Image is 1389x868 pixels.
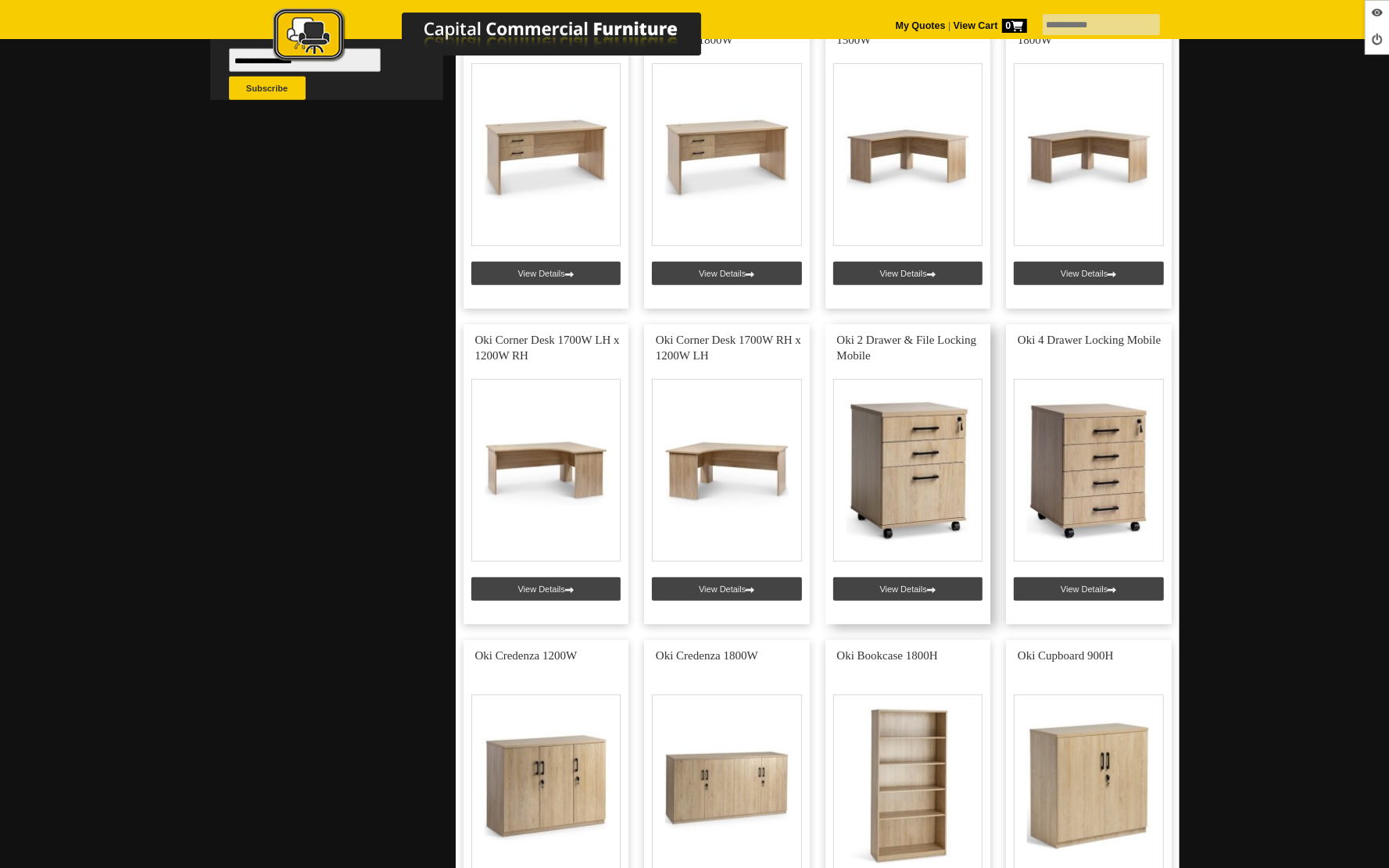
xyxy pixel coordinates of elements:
input: Email Address * [229,48,381,72]
a: View Cart0 [950,20,1026,31]
a: My Quotes [896,20,946,31]
a: Capital Commercial Furniture Logo [230,8,777,70]
button: Subscribe [229,77,306,100]
img: Capital Commercial Furniture Logo [230,8,777,65]
span: 0 [1002,19,1027,33]
strong: View Cart [954,20,1027,31]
